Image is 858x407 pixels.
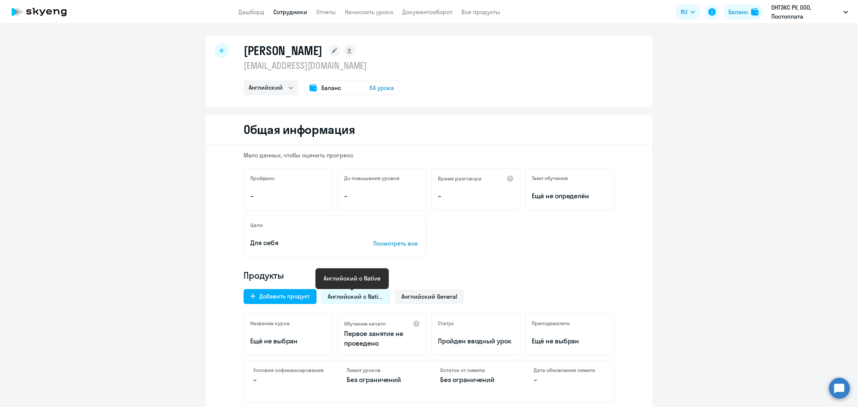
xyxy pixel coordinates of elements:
[728,7,748,16] div: Баланс
[440,375,511,385] p: Без ограничений
[253,375,324,385] p: –
[273,8,307,16] a: Сотрудники
[324,274,381,283] div: Английский с Native
[244,60,399,71] p: [EMAIL_ADDRESS][DOMAIN_NAME]
[344,191,420,201] p: –
[534,367,605,374] h4: Дата обновления лимита
[253,367,324,374] h4: Условия софинансирования
[238,8,264,16] a: Дашборд
[402,8,452,16] a: Документооборот
[344,329,420,348] p: Первое занятие не проведено
[244,43,322,58] h1: [PERSON_NAME]
[373,239,420,248] p: Посмотреть все
[347,367,418,374] h4: Лимит уроков
[369,83,394,92] span: 64 урока
[344,175,400,182] h5: До повышения уровня
[461,8,500,16] a: Все продукты
[724,4,763,19] button: Балансbalance
[316,8,336,16] a: Отчеты
[401,292,457,301] span: Английский General
[751,8,759,16] img: balance
[347,375,418,385] p: Без ограничений
[244,151,614,159] p: Мало данных, чтобы оценить прогресс
[681,7,687,16] span: RU
[250,222,263,228] h5: Цели
[259,292,310,301] div: Добавить продукт
[438,336,514,346] p: Пройден вводный урок
[250,336,326,346] p: Ещё не выбран
[244,122,355,137] h2: Общая информация
[440,367,511,374] h4: Остаток от лимита
[250,320,290,327] h5: Название курса
[250,238,350,248] p: Для себя
[321,83,341,92] span: Баланс
[345,8,393,16] a: Начислить уроки
[771,3,840,21] p: ОНТЭКС РУ, ООО, Постоплата
[244,269,614,281] h4: Продукты
[250,175,274,182] h5: Пройдено
[532,336,608,346] p: Ещё не выбран
[768,3,852,21] button: ОНТЭКС РУ, ООО, Постоплата
[532,320,570,327] h5: Преподаватель
[328,292,384,301] span: Английский с Native
[532,175,568,182] h5: Темп обучения
[344,320,386,327] h5: Обучение начато
[438,175,482,182] h5: Время разговора
[676,4,700,19] button: RU
[438,320,454,327] h5: Статус
[534,375,605,385] p: –
[244,289,317,304] button: Добавить продукт
[438,191,514,201] p: –
[532,191,608,201] span: Ещё не определён
[250,191,326,201] p: –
